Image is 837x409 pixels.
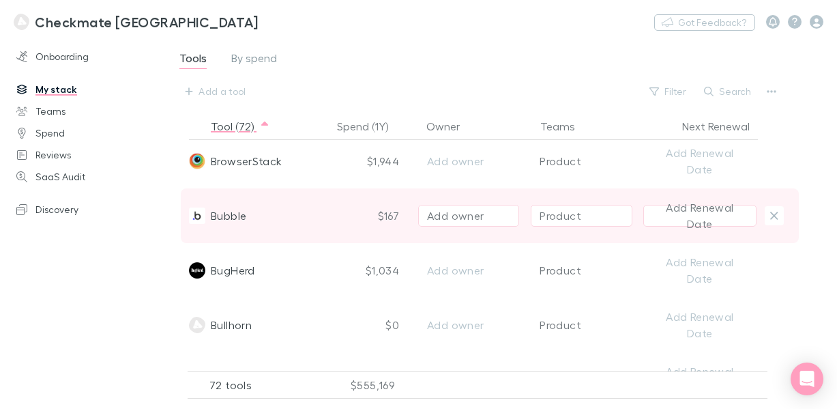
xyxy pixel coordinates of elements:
button: Product [531,205,632,227]
span: Tools [179,51,207,69]
div: Product [540,317,581,333]
button: Add Renewal Date [643,369,757,391]
button: Add Renewal Date [643,259,757,281]
button: Product [531,259,632,281]
div: $167 [332,188,407,243]
a: Onboarding [3,46,162,68]
div: 72 tools [188,371,324,399]
button: Add owner [418,205,519,227]
a: Checkmate [GEOGRAPHIC_DATA] [5,5,267,38]
div: Product [540,262,581,279]
button: Got Feedback? [654,14,755,31]
span: Bullhorn [211,298,252,352]
div: $2,321 [332,352,407,407]
button: Next Renewal [682,113,766,140]
img: Bubble's Logo [189,208,205,224]
div: $1,944 [332,134,407,188]
button: Delete [765,206,784,225]
div: Add owner [427,208,510,224]
div: Add owner [427,153,510,169]
img: BrowserStack's Logo [189,153,205,169]
div: Product [540,153,581,169]
div: $1,034 [332,243,407,298]
a: My stack [3,79,162,100]
button: Teams [540,113,591,140]
span: Bubble [211,188,246,243]
button: Add owner [418,259,519,281]
button: Marketing [531,369,632,391]
button: Spend (1Y) [337,113,405,140]
div: Product [540,208,581,224]
button: Add Renewal Date [643,314,757,336]
button: Owner [426,113,476,140]
a: SaaS Audit [3,166,162,188]
div: $555,169 [324,371,420,399]
img: BugHerd's Logo [189,262,205,279]
div: Add owner [427,262,510,279]
button: Add owner [418,150,519,172]
div: Add owner [427,317,510,333]
button: Product [531,150,632,172]
button: Add owner [418,369,519,391]
h3: Checkmate [GEOGRAPHIC_DATA] [35,14,258,30]
button: Search [697,83,759,100]
span: BugHerd [211,243,255,298]
button: Add Renewal Date [643,205,757,227]
span: Canva [211,352,246,407]
div: $0 [332,298,407,352]
img: Checkmate New Zealand's Logo [14,14,29,30]
div: Open Intercom Messenger [791,363,823,395]
span: By spend [231,51,277,69]
div: Add a tool [199,83,246,100]
a: Discovery [3,199,162,221]
button: Product [531,314,632,336]
button: Tool (72) [211,113,270,140]
button: Add Renewal Date [643,150,757,172]
button: Add a tool [178,81,254,102]
button: Add owner [418,314,519,336]
button: Filter [643,83,694,100]
a: Reviews [3,144,162,166]
img: Bullhorn's Logo [189,317,205,333]
a: Spend [3,122,162,144]
span: BrowserStack [211,134,282,188]
a: Teams [3,100,162,122]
